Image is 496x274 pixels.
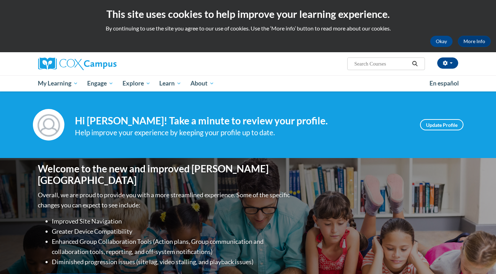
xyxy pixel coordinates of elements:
span: Explore [123,79,151,88]
p: Overall, we are proud to provide you with a more streamlined experience. Some of the specific cha... [38,190,292,210]
button: Account Settings [437,57,458,69]
a: Engage [83,75,118,91]
div: Help improve your experience by keeping your profile up to date. [75,127,410,138]
li: Greater Device Compatibility [52,226,292,237]
p: By continuing to use the site you agree to our use of cookies. Use the ‘More info’ button to read... [5,25,491,32]
div: Main menu [28,75,469,91]
iframe: Button to launch messaging window [468,246,490,268]
h1: Welcome to the new and improved [PERSON_NAME][GEOGRAPHIC_DATA] [38,163,292,186]
a: About [186,75,219,91]
span: Learn [159,79,181,88]
a: My Learning [34,75,83,91]
a: Cox Campus [38,57,171,70]
img: Profile Image [33,109,64,141]
span: Engage [87,79,113,88]
a: En español [425,76,463,91]
li: Enhanced Group Collaboration Tools (Action plans, Group communication and collaboration tools, re... [52,237,292,257]
span: About [190,79,214,88]
button: Okay [430,36,453,47]
h4: Hi [PERSON_NAME]! Take a minute to review your profile. [75,115,410,127]
li: Improved Site Navigation [52,216,292,226]
li: Diminished progression issues (site lag, video stalling, and playback issues) [52,257,292,267]
a: More Info [458,36,491,47]
span: My Learning [38,79,78,88]
input: Search Courses [354,60,410,68]
a: Update Profile [420,119,463,130]
span: En español [429,80,459,87]
h2: This site uses cookies to help improve your learning experience. [5,7,491,21]
button: Search [410,60,420,68]
a: Explore [118,75,155,91]
img: Cox Campus [38,57,117,70]
a: Learn [155,75,186,91]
